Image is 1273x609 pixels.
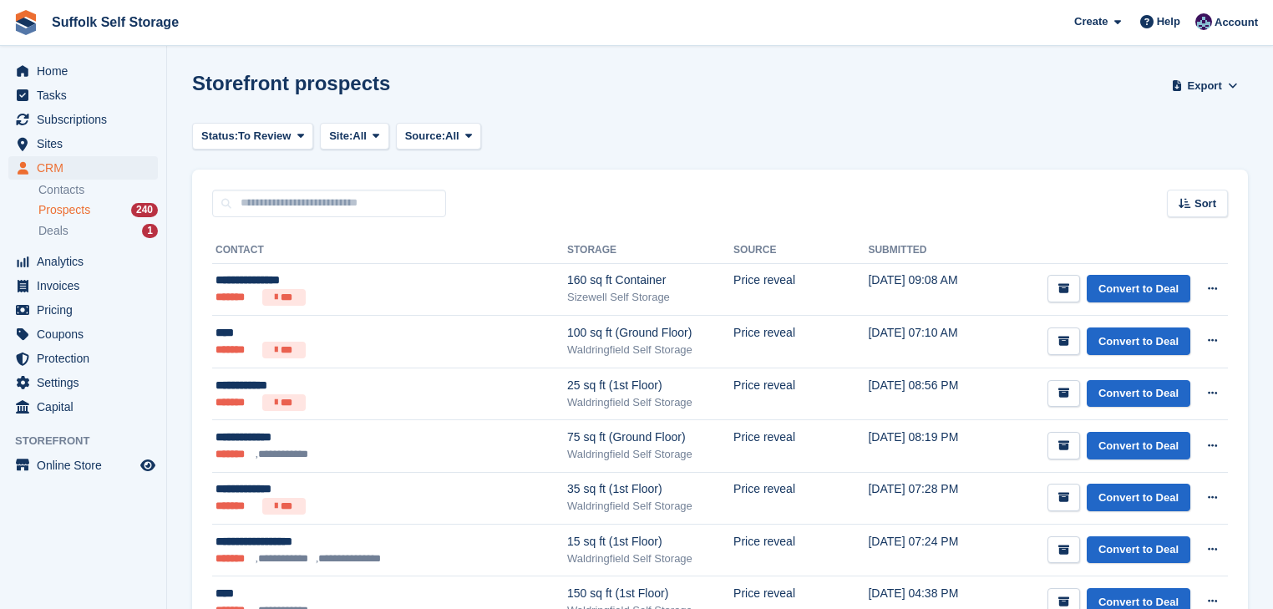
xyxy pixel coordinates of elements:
span: Site: [329,128,352,145]
span: Export [1188,78,1222,94]
a: menu [8,454,158,477]
a: Convert to Deal [1087,484,1190,511]
span: Sort [1194,195,1216,212]
a: menu [8,395,158,419]
a: Convert to Deal [1087,327,1190,355]
span: Status: [201,128,238,145]
a: Contacts [38,182,158,198]
span: Coupons [37,322,137,346]
td: Price reveal [733,472,868,525]
th: Source [733,237,868,264]
span: Home [37,59,137,83]
div: 1 [142,224,158,238]
td: Price reveal [733,316,868,368]
div: 100 sq ft (Ground Floor) [567,324,733,342]
a: menu [8,347,158,370]
span: Account [1215,14,1258,31]
span: CRM [37,156,137,180]
a: menu [8,156,158,180]
a: menu [8,132,158,155]
div: Waldringfield Self Storage [567,342,733,358]
a: Deals 1 [38,222,158,240]
a: menu [8,59,158,83]
span: Storefront [15,433,166,449]
div: 240 [131,203,158,217]
span: Analytics [37,250,137,273]
td: [DATE] 08:19 PM [868,420,987,472]
span: Online Store [37,454,137,477]
th: Contact [212,237,567,264]
a: Convert to Deal [1087,275,1190,302]
span: Pricing [37,298,137,322]
a: Prospects 240 [38,201,158,219]
div: Sizewell Self Storage [567,289,733,306]
a: menu [8,274,158,297]
span: Help [1157,13,1180,30]
div: 75 sq ft (Ground Floor) [567,429,733,446]
th: Submitted [868,237,987,264]
span: To Review [238,128,291,145]
span: Prospects [38,202,90,218]
a: menu [8,250,158,273]
td: Price reveal [733,525,868,576]
div: 15 sq ft (1st Floor) [567,533,733,551]
div: 25 sq ft (1st Floor) [567,377,733,394]
button: Site: All [320,123,389,150]
span: All [445,128,459,145]
a: Convert to Deal [1087,536,1190,564]
a: menu [8,298,158,322]
a: menu [8,371,158,394]
div: 150 sq ft (1st Floor) [567,585,733,602]
button: Export [1168,72,1241,99]
span: Settings [37,371,137,394]
td: [DATE] 07:10 AM [868,316,987,368]
td: Price reveal [733,368,868,420]
div: Waldringfield Self Storage [567,551,733,567]
td: [DATE] 09:08 AM [868,263,987,316]
div: Waldringfield Self Storage [567,446,733,463]
a: Convert to Deal [1087,432,1190,459]
td: Price reveal [733,263,868,316]
td: [DATE] 07:28 PM [868,472,987,525]
span: Subscriptions [37,108,137,131]
span: Create [1074,13,1108,30]
span: Tasks [37,84,137,107]
h1: Storefront prospects [192,72,390,94]
button: Status: To Review [192,123,313,150]
td: Price reveal [733,420,868,472]
div: 160 sq ft Container [567,272,733,289]
span: Sites [37,132,137,155]
a: menu [8,84,158,107]
img: William Notcutt [1195,13,1212,30]
span: Invoices [37,274,137,297]
a: Suffolk Self Storage [45,8,185,36]
a: Preview store [138,455,158,475]
td: [DATE] 07:24 PM [868,525,987,576]
button: Source: All [396,123,482,150]
div: Waldringfield Self Storage [567,498,733,515]
a: menu [8,108,158,131]
span: All [352,128,367,145]
td: [DATE] 08:56 PM [868,368,987,420]
a: menu [8,322,158,346]
div: 35 sq ft (1st Floor) [567,480,733,498]
span: Protection [37,347,137,370]
a: Convert to Deal [1087,380,1190,408]
span: Capital [37,395,137,419]
span: Deals [38,223,68,239]
img: stora-icon-8386f47178a22dfd0bd8f6a31ec36ba5ce8667c1dd55bd0f319d3a0aa187defe.svg [13,10,38,35]
th: Storage [567,237,733,264]
span: Source: [405,128,445,145]
div: Waldringfield Self Storage [567,394,733,411]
